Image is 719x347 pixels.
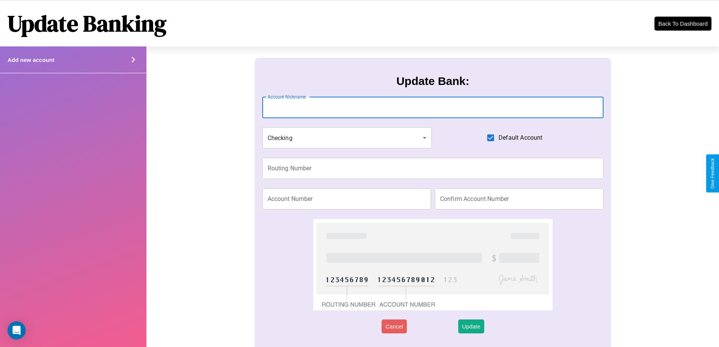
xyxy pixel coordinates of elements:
[262,127,432,148] div: Checking
[268,94,306,100] label: Account Nickname
[8,321,26,339] div: Open Intercom Messenger
[499,133,542,142] span: Default Account
[313,219,552,310] img: check
[8,8,166,39] h1: Update Banking
[654,17,711,31] button: Back To Dashboard
[382,319,407,333] button: Cancel
[458,319,484,333] button: Update
[396,75,469,88] h3: Update Bank:
[710,158,715,189] div: Give Feedback
[8,57,54,63] h4: Add new account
